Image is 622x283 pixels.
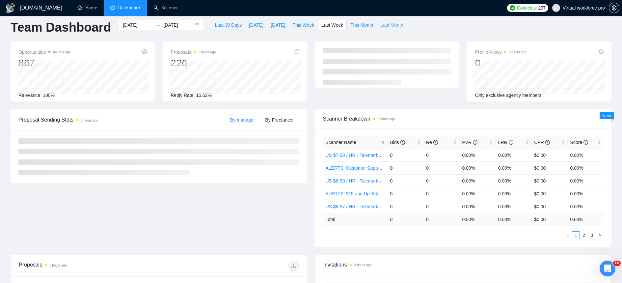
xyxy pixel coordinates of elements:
[321,21,343,29] span: Last Week
[81,119,98,122] time: 3 hours ago
[496,174,531,187] td: 0.00%
[531,161,567,174] td: $0.00
[326,191,400,196] a: ALERTS! $15 and Up Telemarketing
[388,174,423,187] td: 0
[496,213,531,226] td: 0.00 %
[155,22,161,28] span: to
[600,261,615,276] iframe: Intercom live chat
[215,21,242,29] span: Last 30 Days
[388,200,423,213] td: 0
[423,187,459,200] td: 0
[580,231,588,239] li: 2
[388,149,423,161] td: 0
[568,187,604,200] td: 0.00%
[568,149,604,161] td: 0.00%
[318,20,347,30] button: Last Week
[566,233,570,237] span: left
[580,232,587,239] a: 2
[400,140,405,145] span: info-circle
[423,200,459,213] td: 0
[570,140,588,145] span: Score
[18,48,71,56] span: Opportunities
[564,231,572,239] button: left
[292,21,314,29] span: This Week
[289,20,318,30] button: This Week
[583,140,588,145] span: info-circle
[588,232,595,239] a: 3
[531,200,567,213] td: $0.00
[572,232,580,239] a: 1
[609,5,619,11] span: setting
[265,117,294,123] span: By Freelancer
[323,261,604,269] span: Invitations
[459,174,495,187] td: 0.00%
[462,140,477,145] span: PVR
[423,161,459,174] td: 0
[568,174,604,187] td: 0.00%
[326,165,394,171] a: ALERTS! Customer Support USA
[196,93,212,98] span: 10.62%
[326,178,388,184] a: US $8-$9 / HR - Telemarketing
[609,5,619,11] a: setting
[390,140,405,145] span: Bids
[326,140,356,145] span: Scanner Name
[613,261,621,266] span: 10
[380,21,403,29] span: Last Month
[496,149,531,161] td: 0.00%
[568,161,604,174] td: 0.00%
[545,140,550,145] span: info-circle
[230,117,255,123] span: By manager
[267,20,289,30] button: [DATE]
[531,213,567,226] td: $ 0.00
[598,233,602,237] span: right
[354,263,372,267] time: 3 hours ago
[496,200,531,213] td: 0.00%
[596,231,604,239] li: Next Page
[11,20,111,35] h1: Team Dashboard
[388,213,423,226] td: 0
[110,5,115,10] span: dashboard
[5,3,16,14] img: logo
[609,3,619,13] button: setting
[531,174,567,187] td: $0.00
[423,174,459,187] td: 0
[531,187,567,200] td: $0.00
[475,48,527,56] span: Profile Views
[43,93,55,98] span: 100%
[510,5,515,11] img: upwork-logo.png
[18,93,40,98] span: Relevance
[459,149,495,161] td: 0.00%
[534,140,550,145] span: CPR
[459,200,495,213] td: 0.00%
[568,213,604,226] td: 0.00 %
[388,187,423,200] td: 0
[433,140,438,145] span: info-circle
[350,21,373,29] span: This Month
[423,213,459,226] td: 0
[459,213,495,226] td: 0.00 %
[323,115,604,123] span: Scanner Breakdown
[49,264,67,267] time: 3 hours ago
[381,140,385,144] span: filter
[496,187,531,200] td: 0.00%
[459,187,495,200] td: 0.00%
[171,48,216,56] span: Proposals
[596,231,604,239] button: right
[347,20,377,30] button: This Month
[249,21,263,29] span: [DATE]
[554,6,558,10] span: user
[602,113,611,118] span: New
[77,5,97,11] a: homeHome
[326,204,388,209] a: US $6-$7 / HR - Telemarketing
[498,140,513,145] span: LRR
[153,5,178,11] a: searchScanner
[245,20,267,30] button: [DATE]
[388,161,423,174] td: 0
[155,22,161,28] span: swap-right
[509,140,513,145] span: info-circle
[142,49,147,54] span: info-circle
[599,49,604,54] span: info-circle
[271,21,285,29] span: [DATE]
[459,161,495,174] td: 0.00%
